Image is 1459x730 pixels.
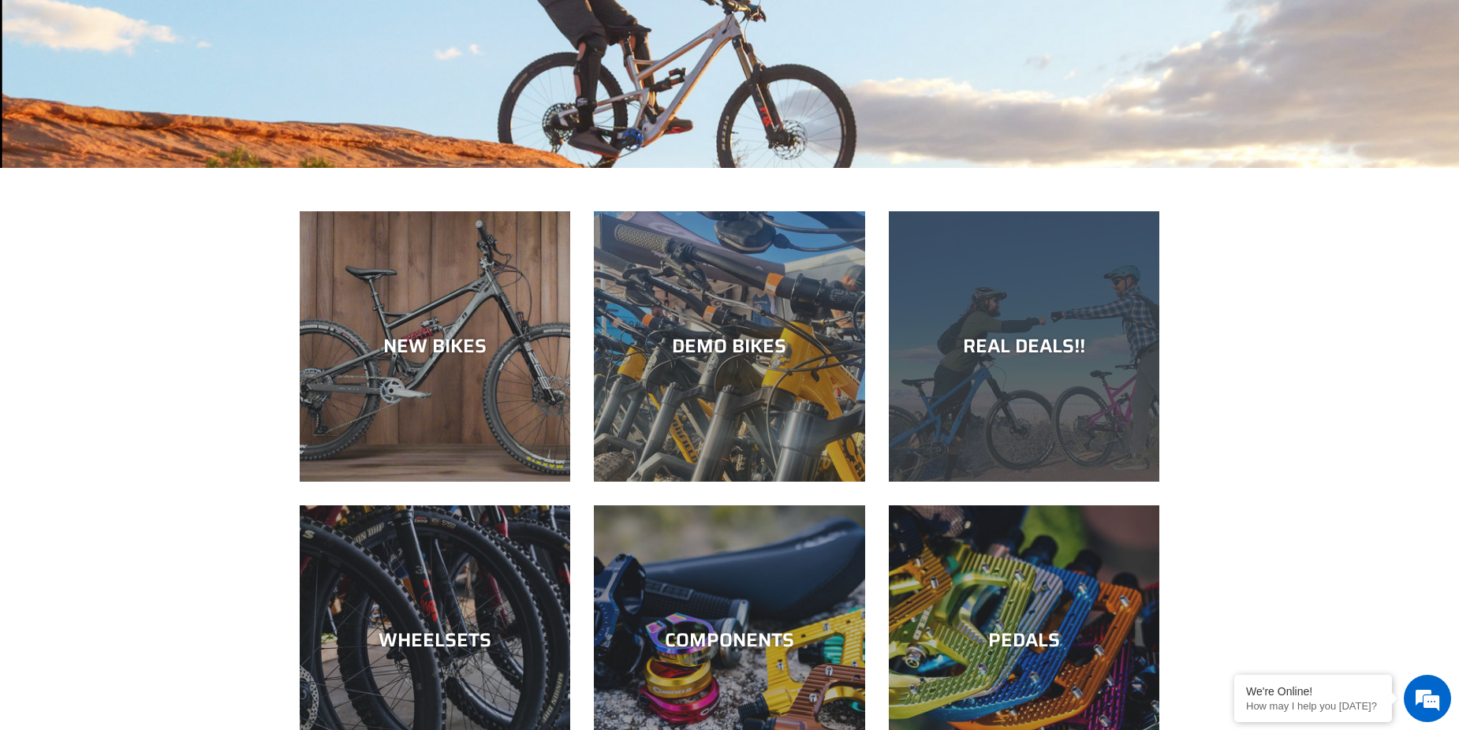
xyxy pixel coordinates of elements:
[300,335,570,358] div: NEW BIKES
[300,211,570,482] a: NEW BIKES
[594,335,864,358] div: DEMO BIKES
[594,629,864,652] div: COMPONENTS
[300,629,570,652] div: WHEELSETS
[1246,685,1380,698] div: We're Online!
[594,211,864,482] a: DEMO BIKES
[1246,700,1380,712] p: How may I help you today?
[889,211,1159,482] a: REAL DEALS!!
[889,629,1159,652] div: PEDALS
[889,335,1159,358] div: REAL DEALS!!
